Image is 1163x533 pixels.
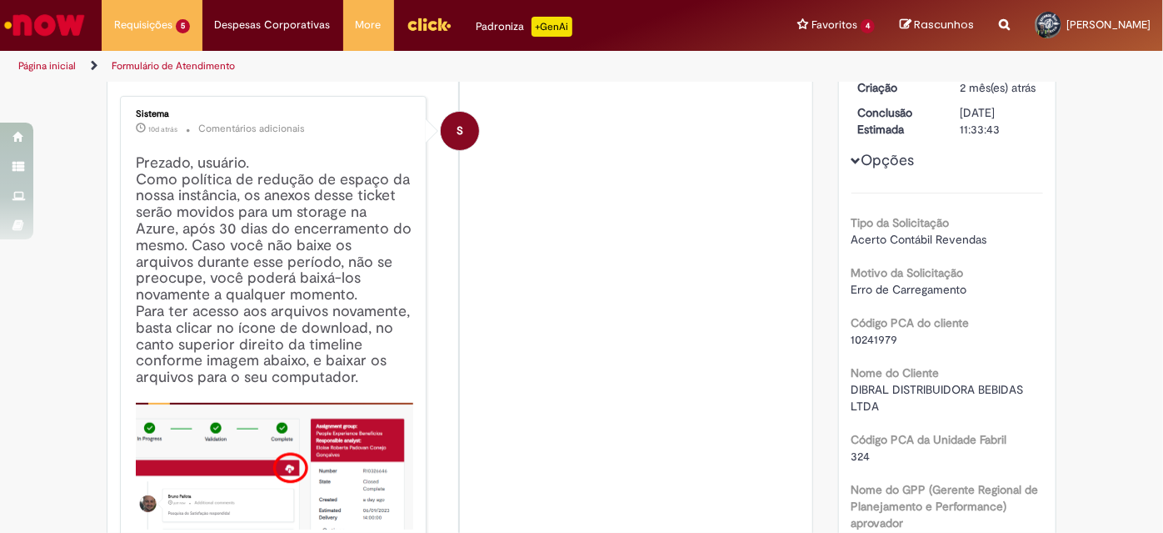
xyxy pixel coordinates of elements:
span: Erro de Carregamento [851,282,967,297]
span: DIBRAL DISTRIBUIDORA BEBIDAS LTDA [851,382,1027,414]
b: Nome do GPP (Gerente Regional de Planejamento e Performance) aprovador [851,482,1039,530]
span: 5 [176,19,190,33]
dt: Conclusão Estimada [846,104,948,138]
span: 2 mês(es) atrás [960,80,1036,95]
span: 10d atrás [148,124,177,134]
span: Rascunhos [914,17,974,33]
a: Rascunhos [900,18,974,33]
time: 12/08/2025 17:29:58 [960,80,1036,95]
img: click_logo_yellow_360x200.png [407,12,452,37]
span: Acerto Contábil Revendas [851,232,987,247]
p: +GenAi [532,17,572,37]
div: Padroniza [477,17,572,37]
span: 324 [851,449,871,464]
div: System [441,112,479,150]
div: Sistema [136,109,413,119]
a: Página inicial [18,59,76,73]
b: Nome do Cliente [851,365,940,380]
a: Formulário de Atendimento [112,59,235,73]
span: [PERSON_NAME] [1066,18,1151,32]
span: More [356,17,382,33]
dt: Criação [846,79,948,96]
b: Código PCA do cliente [851,315,970,330]
span: 10241979 [851,332,898,347]
b: Código PCA da Unidade Fabril [851,432,1007,447]
ul: Trilhas de página [12,51,763,82]
span: 4 [861,19,875,33]
b: Motivo da Solicitação [851,265,964,280]
span: Requisições [114,17,172,33]
span: Despesas Corporativas [215,17,331,33]
span: S [457,111,463,151]
img: ServiceNow [2,8,87,42]
span: Favoritos [811,17,857,33]
div: 12/08/2025 17:29:58 [960,79,1037,96]
time: 20/09/2025 00:21:46 [148,124,177,134]
img: x_mdbda_azure_blob.picture2.png [136,403,413,530]
small: Comentários adicionais [198,122,305,136]
b: Tipo da Solicitação [851,215,950,230]
div: [DATE] 11:33:43 [960,104,1037,138]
